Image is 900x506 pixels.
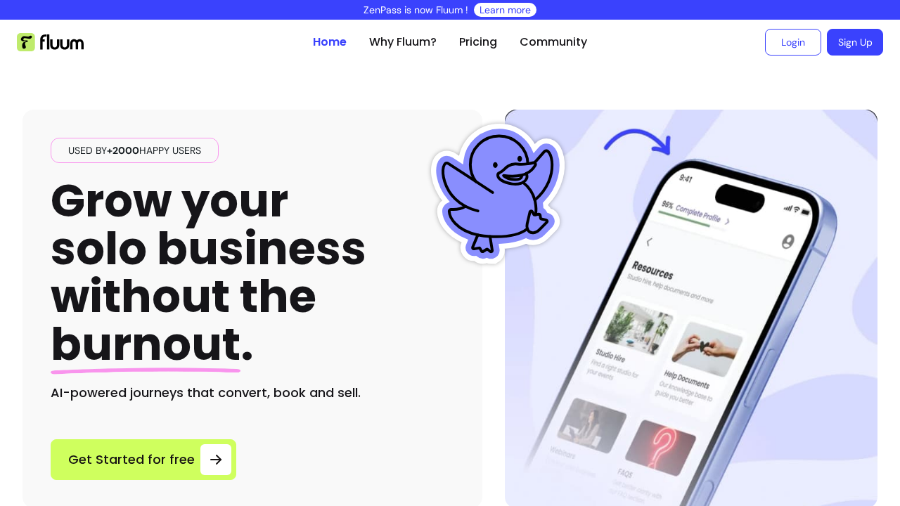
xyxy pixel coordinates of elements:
img: Fluum Logo [17,33,84,51]
a: Home [313,34,347,51]
span: burnout [51,313,240,375]
a: Pricing [459,34,497,51]
a: Get Started for free [51,439,236,480]
p: ZenPass is now Fluum ! [364,3,468,17]
span: Used by happy users [63,143,207,157]
span: +2000 [107,144,139,157]
img: Fluum Duck sticker [427,124,568,264]
a: Sign Up [827,29,883,56]
a: Learn more [480,3,531,17]
a: Community [520,34,587,51]
h1: Grow your solo business without the . [51,177,366,369]
a: Why Fluum? [369,34,437,51]
a: Login [765,29,821,56]
span: Get Started for free [68,450,195,469]
h2: AI-powered journeys that convert, book and sell. [51,383,454,403]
